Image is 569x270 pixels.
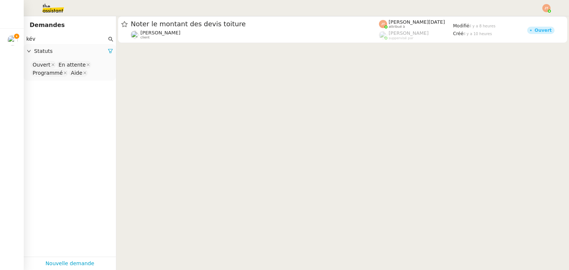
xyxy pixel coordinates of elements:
app-user-detailed-label: client [131,30,379,40]
input: Rechercher [26,35,107,43]
div: Statuts [24,44,116,58]
nz-select-item: En attente [57,61,91,68]
nz-select-item: Aide [69,69,88,77]
div: En attente [59,61,86,68]
img: svg [542,4,550,12]
span: [PERSON_NAME][DATE] [389,19,445,25]
app-user-label: suppervisé par [379,30,453,40]
span: il y a 8 heures [469,24,496,28]
span: client [140,36,150,40]
div: Programmé [33,70,63,76]
div: Aide [71,70,82,76]
div: Ouvert [33,61,50,68]
span: attribué à [389,25,405,29]
app-user-label: attribué à [379,19,453,29]
nz-page-header-title: Demandes [30,20,65,30]
img: users%2FSADz3OCgrFNaBc1p3ogUv5k479k1%2Favatar%2Fccbff511-0434-4584-b662-693e5a00b7b7 [131,31,139,39]
span: Modifié [453,23,469,28]
nz-select-item: Programmé [31,69,68,77]
span: [PERSON_NAME] [140,30,180,36]
span: Noter le montant des devis toiture [131,21,379,27]
span: [PERSON_NAME] [389,30,429,36]
div: Ouvert [535,28,552,33]
a: Nouvelle demande [46,259,94,268]
img: users%2FSADz3OCgrFNaBc1p3ogUv5k479k1%2Favatar%2Fccbff511-0434-4584-b662-693e5a00b7b7 [7,35,18,45]
span: Statuts [34,47,108,55]
img: svg [379,20,387,28]
span: suppervisé par [389,36,413,40]
img: users%2FoFdbodQ3TgNoWt9kP3GXAs5oaCq1%2Favatar%2Fprofile-pic.png [379,31,387,39]
span: Créé [453,31,463,36]
nz-select-item: Ouvert [31,61,56,68]
span: il y a 10 heures [463,32,492,36]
